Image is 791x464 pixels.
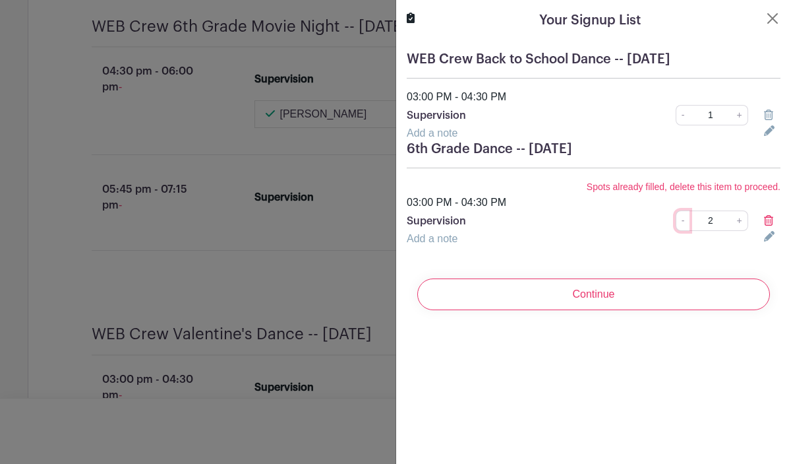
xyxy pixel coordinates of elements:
[765,11,780,26] button: Close
[399,89,788,105] div: 03:00 PM - 04:30 PM
[399,195,788,211] div: 03:00 PM - 04:30 PM
[407,233,457,244] a: Add a note
[417,279,770,310] input: Continue
[587,182,780,192] small: Spots already filled, delete this item to proceed.
[407,213,618,229] p: Supervision
[407,141,780,157] h5: 6th Grade Dance -- [DATE]
[732,211,748,231] a: +
[676,105,690,125] a: -
[732,105,748,125] a: +
[407,51,780,67] h5: WEB Crew Back to School Dance -- [DATE]
[407,108,618,123] p: Supervision
[539,11,641,30] h5: Your Signup List
[407,127,457,139] a: Add a note
[676,211,690,231] a: -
